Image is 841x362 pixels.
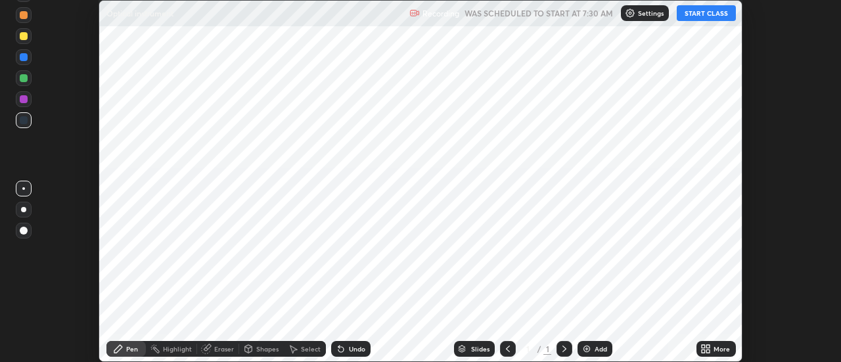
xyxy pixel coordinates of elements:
p: Recording [422,9,459,18]
div: / [537,345,541,353]
div: Shapes [256,346,279,352]
div: More [714,346,730,352]
div: Add [595,346,607,352]
div: Undo [349,346,365,352]
img: add-slide-button [581,344,592,354]
img: class-settings-icons [625,8,635,18]
h5: WAS SCHEDULED TO START AT 7:30 AM [465,7,613,19]
img: recording.375f2c34.svg [409,8,420,18]
div: Highlight [163,346,192,352]
button: START CLASS [677,5,736,21]
div: Select [301,346,321,352]
div: 1 [521,345,534,353]
p: Settings [638,10,664,16]
p: Optical instrument [106,8,173,18]
div: Slides [471,346,489,352]
div: Pen [126,346,138,352]
div: Eraser [214,346,234,352]
div: 1 [543,343,551,355]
